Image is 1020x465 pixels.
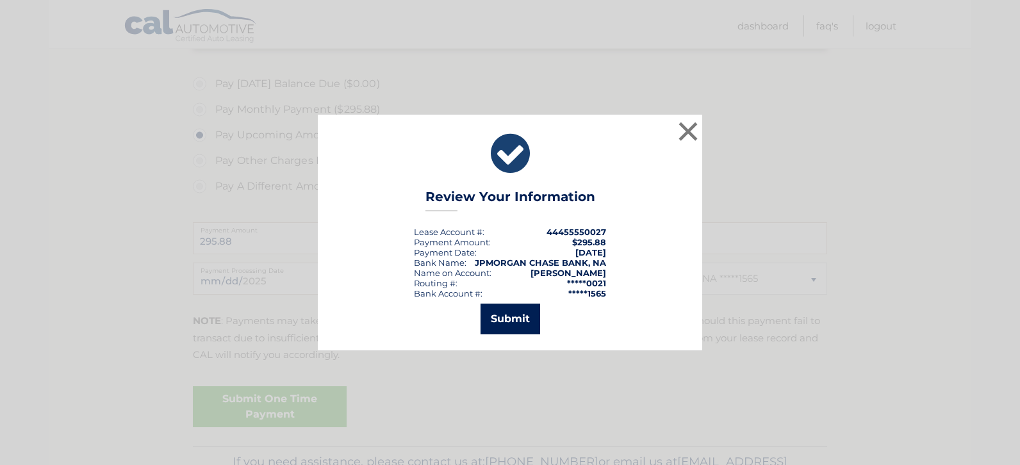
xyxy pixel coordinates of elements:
span: Payment Date [414,247,475,257]
div: Lease Account #: [414,227,484,237]
span: [DATE] [575,247,606,257]
div: Bank Account #: [414,288,482,298]
div: Payment Amount: [414,237,491,247]
button: × [675,118,701,144]
span: $295.88 [572,237,606,247]
div: : [414,247,477,257]
strong: [PERSON_NAME] [531,268,606,278]
div: Routing #: [414,278,457,288]
button: Submit [481,304,540,334]
strong: JPMORGAN CHASE BANK, NA [475,257,606,268]
h3: Review Your Information [425,189,595,211]
div: Bank Name: [414,257,466,268]
strong: 44455550027 [547,227,606,237]
div: Name on Account: [414,268,491,278]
